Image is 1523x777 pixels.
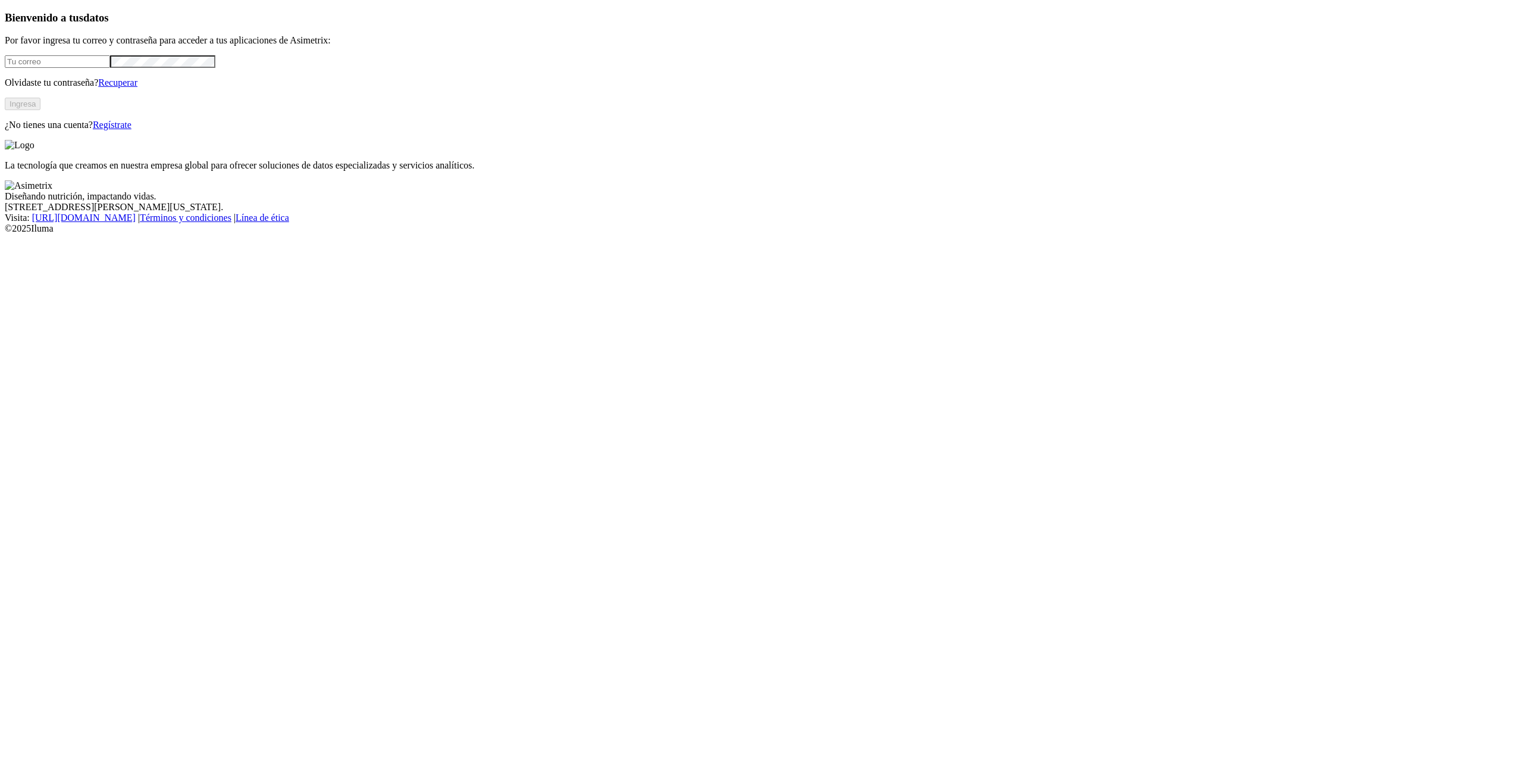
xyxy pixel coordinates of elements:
[98,77,137,88] a: Recuperar
[5,35,1518,46] p: Por favor ingresa tu correo y contraseña para acceder a tus aplicaciones de Asimetrix:
[5,191,1518,202] div: Diseñando nutrición, impactando vidas.
[5,55,110,68] input: Tu correo
[236,213,289,223] a: Línea de ética
[5,11,1518,24] h3: Bienvenido a tus
[5,140,35,151] img: Logo
[5,160,1518,171] p: La tecnología que creamos en nuestra empresa global para ofrecer soluciones de datos especializad...
[83,11,109,24] span: datos
[5,120,1518,130] p: ¿No tienes una cuenta?
[32,213,136,223] a: [URL][DOMAIN_NAME]
[5,180,52,191] img: Asimetrix
[93,120,131,130] a: Regístrate
[5,202,1518,213] div: [STREET_ADDRESS][PERSON_NAME][US_STATE].
[140,213,231,223] a: Términos y condiciones
[5,213,1518,223] div: Visita : | |
[5,77,1518,88] p: Olvidaste tu contraseña?
[5,98,40,110] button: Ingresa
[5,223,1518,234] div: © 2025 Iluma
